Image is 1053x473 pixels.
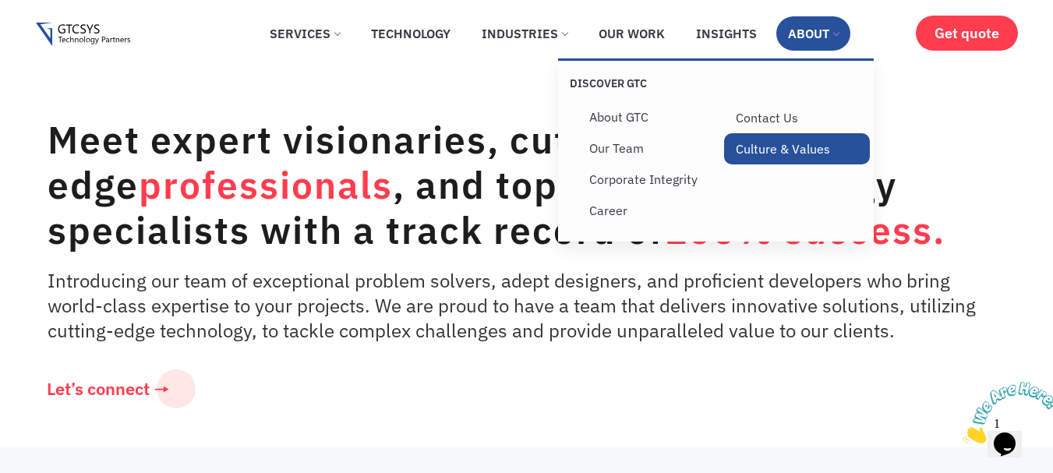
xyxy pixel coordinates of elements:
[36,23,130,47] img: Gtcsys logo
[258,16,352,51] a: Services
[935,25,999,41] span: Get quote
[724,133,871,164] a: Culture & Values
[359,16,462,51] a: Technology
[724,102,871,133] a: Contact Us
[578,101,724,132] a: About GTC
[578,195,724,226] a: Career
[6,6,103,68] img: Chat attention grabber
[470,16,579,51] a: Industries
[578,132,724,164] a: Our Team
[48,117,998,252] div: Meet expert visionaries, cutting edge , and top-notch technology specialists with a track record of
[47,380,150,397] span: Let’s connect
[6,6,12,19] span: 1
[578,164,724,195] a: Corporate Integrity
[956,376,1053,450] iframe: chat widget
[916,16,1018,51] a: Get quote
[48,268,998,343] p: Introducing our team of exceptional problem solvers, adept designers, and proficient developers w...
[684,16,769,51] a: Insights
[776,16,850,51] a: About
[570,76,716,90] p: Discover GTC
[139,161,393,209] span: professionals
[24,369,196,408] a: Let’s connect
[587,16,677,51] a: Our Work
